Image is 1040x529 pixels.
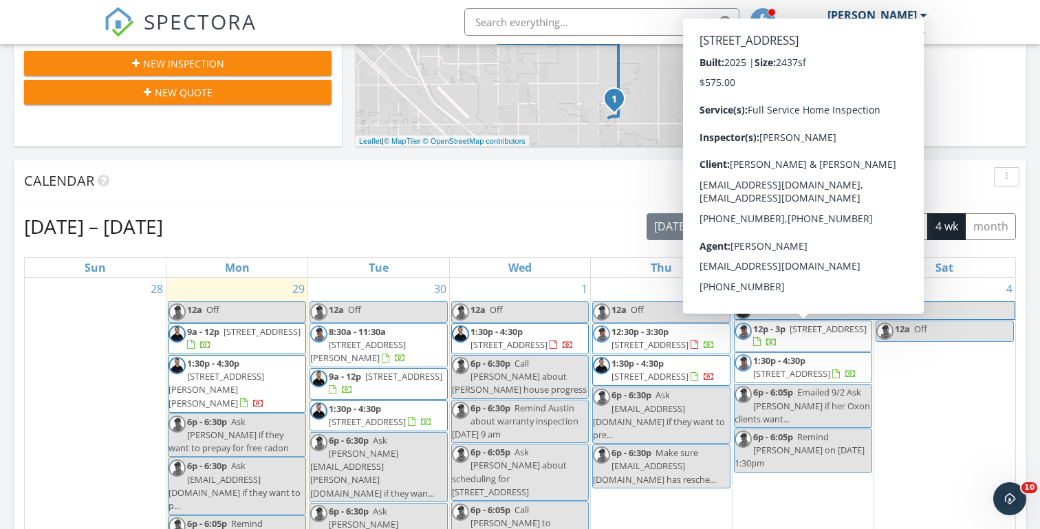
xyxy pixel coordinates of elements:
[735,386,752,403] img: michael_hasson_boise_id_home_inspector.jpg
[169,325,186,343] img: steve_complete_check_3.jpg
[366,258,391,277] a: Tuesday
[224,325,301,338] span: [STREET_ADDRESS]
[592,355,730,386] a: 1:30p - 4:30p [STREET_ADDRESS]
[329,402,381,415] span: 1:30p - 4:30p
[993,482,1026,515] iframe: Intercom live chat
[310,368,448,399] a: 9a - 12p [STREET_ADDRESS]
[310,325,327,343] img: michael_hasson_boise_id_home_inspector.jpg
[753,354,805,367] span: 1:30p - 4:30p
[452,325,469,343] img: steve_complete_check_3.jpg
[611,389,651,401] span: 6p - 6:30p
[464,8,739,36] input: Search everything...
[735,354,752,371] img: michael_hasson_boise_id_home_inspector.jpg
[206,303,219,316] span: Off
[647,213,697,240] button: [DATE]
[933,258,956,277] a: Saturday
[753,431,793,443] span: 6p - 6:05p
[753,354,856,380] a: 1:30p - 4:30p [STREET_ADDRESS]
[578,278,590,300] a: Go to October 1, 2025
[187,357,239,369] span: 1:30p - 4:30p
[24,171,94,190] span: Calendar
[735,431,752,448] img: michael_hasson_boise_id_home_inspector.jpg
[310,338,406,364] span: [STREET_ADDRESS][PERSON_NAME]
[168,355,306,413] a: 1:30p - 4:30p [STREET_ADDRESS][PERSON_NAME][PERSON_NAME]
[470,504,510,516] span: 6p - 6:05p
[470,446,510,458] span: 6p - 6:05p
[735,386,870,424] span: Emailed 9/2 Ask [PERSON_NAME] if her Oxon clients want...
[593,325,610,343] img: michael_hasson_boise_id_home_inspector.jpg
[169,357,264,409] a: 1:30p - 4:30p [STREET_ADDRESS][PERSON_NAME][PERSON_NAME]
[631,303,644,316] span: Off
[876,323,893,340] img: michael_hasson_boise_id_home_inspector.jpg
[737,213,769,241] button: Next
[611,325,669,338] span: 12:30p - 3:30p
[168,323,306,354] a: 9a - 12p [STREET_ADDRESS]
[187,415,227,428] span: 6p - 6:30p
[895,323,910,335] span: 12a
[593,389,610,406] img: michael_hasson_boise_id_home_inspector.jpg
[329,402,432,428] a: 1:30p - 4:30p [STREET_ADDRESS]
[753,367,830,380] span: [STREET_ADDRESS]
[169,370,264,409] span: [STREET_ADDRESS][PERSON_NAME][PERSON_NAME]
[310,434,434,499] span: Ask [PERSON_NAME][EMAIL_ADDRESS][PERSON_NAME][DOMAIN_NAME] if they wan...
[187,325,219,338] span: 9a - 12p
[169,460,186,477] img: michael_hasson_boise_id_home_inspector.jpg
[611,325,715,351] a: 12:30p - 3:30p [STREET_ADDRESS]
[356,136,529,147] div: |
[592,323,730,354] a: 12:30p - 3:30p [STREET_ADDRESS]
[24,80,332,105] button: New Quote
[310,325,406,364] a: 8:30a - 11:30a [STREET_ADDRESS][PERSON_NAME]
[384,137,421,145] a: © MapTiler
[807,213,841,240] button: day
[452,357,587,396] span: Call [PERSON_NAME] about [PERSON_NAME] house progress
[431,278,449,300] a: Go to September 30, 2025
[310,323,448,368] a: 8:30a - 11:30a [STREET_ADDRESS][PERSON_NAME]
[169,357,186,374] img: steve_complete_check_3.jpg
[451,323,589,354] a: 1:30p - 4:30p [STREET_ADDRESS]
[452,446,567,498] span: Ask [PERSON_NAME] about scheduling for [STREET_ADDRESS]
[705,213,737,241] button: Previous
[222,258,252,277] a: Monday
[841,213,882,240] button: week
[790,22,927,36] div: Complete Check Inspections, LLC
[329,415,406,428] span: [STREET_ADDRESS]
[914,323,927,335] span: Off
[329,370,361,382] span: 9a - 12p
[753,386,793,398] span: 6p - 6:05p
[720,278,732,300] a: Go to October 2, 2025
[310,400,448,431] a: 1:30p - 4:30p [STREET_ADDRESS]
[310,370,327,387] img: steve_complete_check_3.jpg
[82,258,109,277] a: Sunday
[452,402,578,440] span: Remind Austin about warranty inspection [DATE] 9 am
[1004,278,1015,300] a: Go to October 4, 2025
[329,303,344,316] span: 12a
[310,505,327,522] img: michael_hasson_boise_id_home_inspector.jpg
[148,278,166,300] a: Go to September 28, 2025
[470,402,510,414] span: 6p - 6:30p
[470,325,574,351] a: 1:30p - 4:30p [STREET_ADDRESS]
[104,7,134,37] img: The Best Home Inspection Software - Spectora
[452,303,469,321] img: michael_hasson_boise_id_home_inspector.jpg
[490,303,503,316] span: Off
[827,8,917,22] div: [PERSON_NAME]
[155,85,213,100] span: New Quote
[187,460,227,472] span: 6p - 6:30p
[611,357,664,369] span: 1:30p - 4:30p
[593,446,716,485] span: Make sure [EMAIL_ADDRESS][DOMAIN_NAME] has resche...
[310,402,327,420] img: steve_complete_check_3.jpg
[470,303,486,316] span: 12a
[359,137,382,145] a: Leaflet
[310,303,327,321] img: michael_hasson_boise_id_home_inspector.jpg
[470,357,510,369] span: 6p - 6:30p
[611,303,627,316] span: 12a
[862,278,874,300] a: Go to October 3, 2025
[735,431,865,469] span: Remind [PERSON_NAME] on [DATE] 1:30pm
[611,95,617,105] i: 1
[187,303,202,316] span: 12a
[423,137,526,145] a: © OpenStreetMap contributors
[144,7,257,36] span: SPECTORA
[793,258,813,277] a: Friday
[24,213,163,240] h2: [DATE] – [DATE]
[470,338,548,351] span: [STREET_ADDRESS]
[753,302,770,319] span: 12a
